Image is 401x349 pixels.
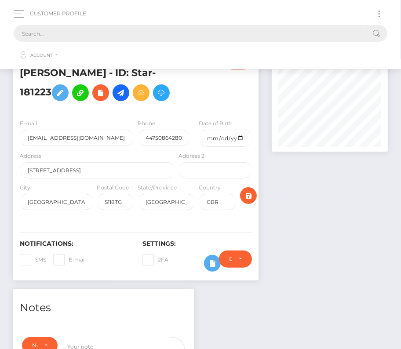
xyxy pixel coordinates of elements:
label: State/Province [138,184,177,192]
label: Address 2 [179,152,204,160]
label: SMS [20,254,46,265]
h6: Notifications: [20,240,129,247]
label: E-mail [20,120,37,127]
button: Toggle navigation [371,8,387,20]
label: Country [199,184,221,192]
label: Postal Code [97,184,129,192]
label: 2FA [142,254,168,265]
span: Account [30,51,53,59]
h5: [PERSON_NAME] [PERSON_NAME] - ID: Star-181223 [20,53,170,105]
label: Address [20,152,41,160]
label: E-mail [53,254,86,265]
label: City [20,184,30,192]
label: Date of Birth [199,120,233,127]
input: Search... [14,25,365,42]
a: Initiate Payout [113,84,129,101]
div: Do not require [229,255,232,262]
label: Phone [138,120,155,127]
button: Do not require [219,251,252,267]
h6: Settings: [142,240,252,247]
h4: Notes [20,300,187,316]
a: Customer Profile [30,4,86,23]
div: Note Type [32,342,37,349]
